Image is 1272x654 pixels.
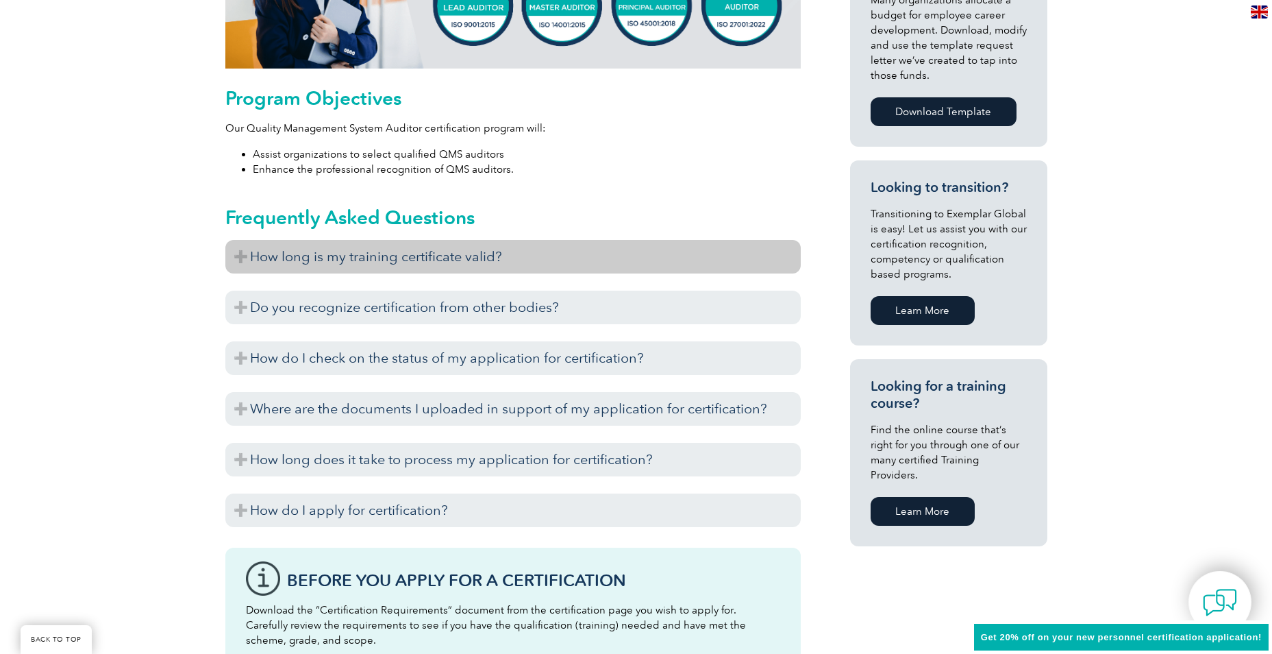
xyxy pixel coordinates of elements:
p: Download the “Certification Requirements” document from the certification page you wish to apply ... [246,603,780,648]
h3: How do I apply for certification? [225,494,801,527]
h3: Where are the documents I uploaded in support of my application for certification? [225,392,801,426]
h2: Program Objectives [225,87,801,109]
img: en [1251,5,1268,19]
li: Assist organizations to select qualified QMS auditors [253,147,801,162]
a: Download Template [871,97,1017,126]
h3: Looking to transition? [871,179,1027,196]
h3: How long does it take to process my application for certification? [225,443,801,476]
p: Find the online course that’s right for you through one of our many certified Training Providers. [871,422,1027,483]
p: Transitioning to Exemplar Global is easy! Let us assist you with our certification recognition, c... [871,206,1027,282]
h3: Do you recognize certification from other bodies? [225,291,801,324]
img: contact-chat.png [1203,585,1237,620]
p: Our Quality Management System Auditor certification program will: [225,121,801,136]
h3: Before You Apply For a Certification [287,572,780,589]
a: Learn More [871,497,975,526]
h3: How long is my training certificate valid? [225,240,801,274]
h3: How do I check on the status of my application for certification? [225,341,801,375]
a: Learn More [871,296,975,325]
a: BACK TO TOP [21,625,92,654]
span: Get 20% off on your new personnel certification application! [981,632,1262,642]
h3: Looking for a training course? [871,378,1027,412]
li: Enhance the professional recognition of QMS auditors. [253,162,801,177]
h2: Frequently Asked Questions [225,206,801,228]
